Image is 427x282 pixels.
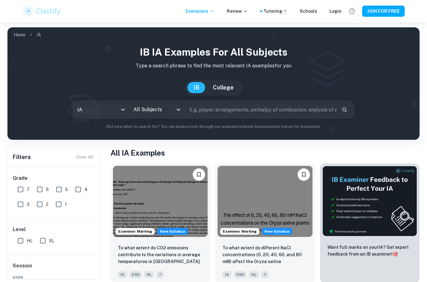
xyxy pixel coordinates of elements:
[393,252,398,257] span: 🎯
[157,228,188,235] span: New Syllabus
[262,228,292,235] div: Starting from the May 2026 session, the ESS IA requirements have changed. We created this exempla...
[298,168,310,181] button: Please log in to bookmark exemplars
[362,6,405,17] button: JOIN FOR FREE
[185,101,336,118] input: E.g. player arrangements, enthalpy of combustion, analysis of a big city...
[113,166,208,237] img: ESS IA example thumbnail: To what extent do CO2 emissions contribu
[27,237,33,244] span: HL
[129,271,142,278] span: ESS
[14,30,25,39] a: Home
[218,166,312,237] img: ESS IA example thumbnail: To what extent do diPerent NaCl concentr
[13,175,96,182] h6: Grade
[207,82,240,93] button: College
[12,124,415,130] p: Not sure what to search for? You can always look through our example Internal Assessments below f...
[186,8,214,15] p: Exemplars
[65,201,67,208] span: 1
[110,147,420,158] h1: All IA Examples
[12,62,415,70] p: Type a search phrase to find the most relevant IA examples for you
[262,228,292,235] span: New Syllabus
[37,31,41,38] p: IA
[116,229,155,234] span: Examiner Marking
[339,104,350,115] button: Search
[263,8,287,15] a: Tutoring
[227,8,248,15] p: Review
[327,244,412,257] p: Want full marks on your IA ? Get expert feedback from an IB examiner!
[27,186,29,193] span: 7
[157,228,188,235] div: Starting from the May 2026 session, the ESS IA requirements have changed. We created this exempla...
[27,201,29,208] span: 3
[249,271,259,278] span: HL
[13,153,31,161] h6: Filters
[7,27,420,140] img: profile cover
[12,45,415,60] h1: IB IA examples for all subjects
[156,271,164,278] span: 7
[65,186,68,193] span: 5
[144,271,154,278] span: SL
[347,6,357,16] button: Help and Feedback
[118,244,203,266] p: To what extent do CO2 emissions contribute to the variations in average temperatures in Indonesia...
[322,166,417,236] img: Thumbnail
[187,82,205,93] button: IB
[49,237,54,244] span: SL
[46,186,49,193] span: 6
[22,5,62,17] img: Clastify logo
[84,186,88,193] span: 4
[193,168,205,181] button: Please log in to bookmark exemplars
[234,271,246,278] span: ESS
[13,226,96,233] h6: Level
[300,8,317,15] a: Schools
[73,101,129,118] div: IA
[13,275,96,280] span: 2026
[222,271,231,278] span: IA
[220,229,259,234] span: Examiner Marking
[222,244,307,266] p: To what extent do diPerent NaCl concentrations (0, 20, 40, 60, and 80 mM) aPect the Oryza sativa ...
[13,262,96,275] h6: Session
[174,105,183,114] button: Open
[330,8,342,15] a: Login
[261,271,269,278] span: 7
[46,201,48,208] span: 2
[118,271,127,278] span: IA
